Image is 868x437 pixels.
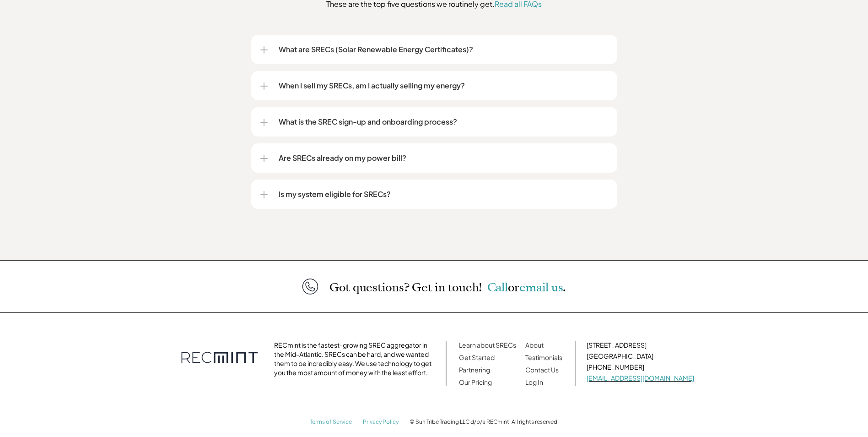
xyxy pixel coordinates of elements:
a: [EMAIL_ADDRESS][DOMAIN_NAME] [587,374,694,382]
a: Log In [525,378,543,386]
a: Call [487,279,508,295]
a: Testimonials [525,353,562,361]
span: . [563,279,566,295]
p: RECmint is the fastest-growing SREC aggregator in the Mid-Atlantic. SRECs can be hard, and we wan... [274,340,435,377]
a: Contact Us [525,366,559,374]
p: Are SRECs already on my power bill? [279,153,608,164]
p: [PHONE_NUMBER] [587,362,694,371]
a: About [525,341,544,349]
a: Partnering [459,366,490,374]
a: Get Started [459,353,495,361]
p: © Sun Tribe Trading LLC d/b/a RECmint. All rights reserved. [410,419,559,425]
a: Terms of Service [310,418,352,425]
p: When I sell my SRECs, am I actually selling my energy? [279,80,608,91]
p: [STREET_ADDRESS] [587,340,694,350]
p: What is the SREC sign-up and onboarding process? [279,116,608,127]
a: Learn about SRECs [459,341,516,349]
a: Our Pricing [459,378,492,386]
p: Is my system eligible for SRECs? [279,189,608,200]
p: Got questions? Get in touch! [329,281,566,294]
a: email us [519,279,563,295]
span: or [508,279,520,295]
p: What are SRECs (Solar Renewable Energy Certificates)? [279,44,608,55]
a: Privacy Policy [363,418,399,425]
p: [GEOGRAPHIC_DATA] [587,351,694,361]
